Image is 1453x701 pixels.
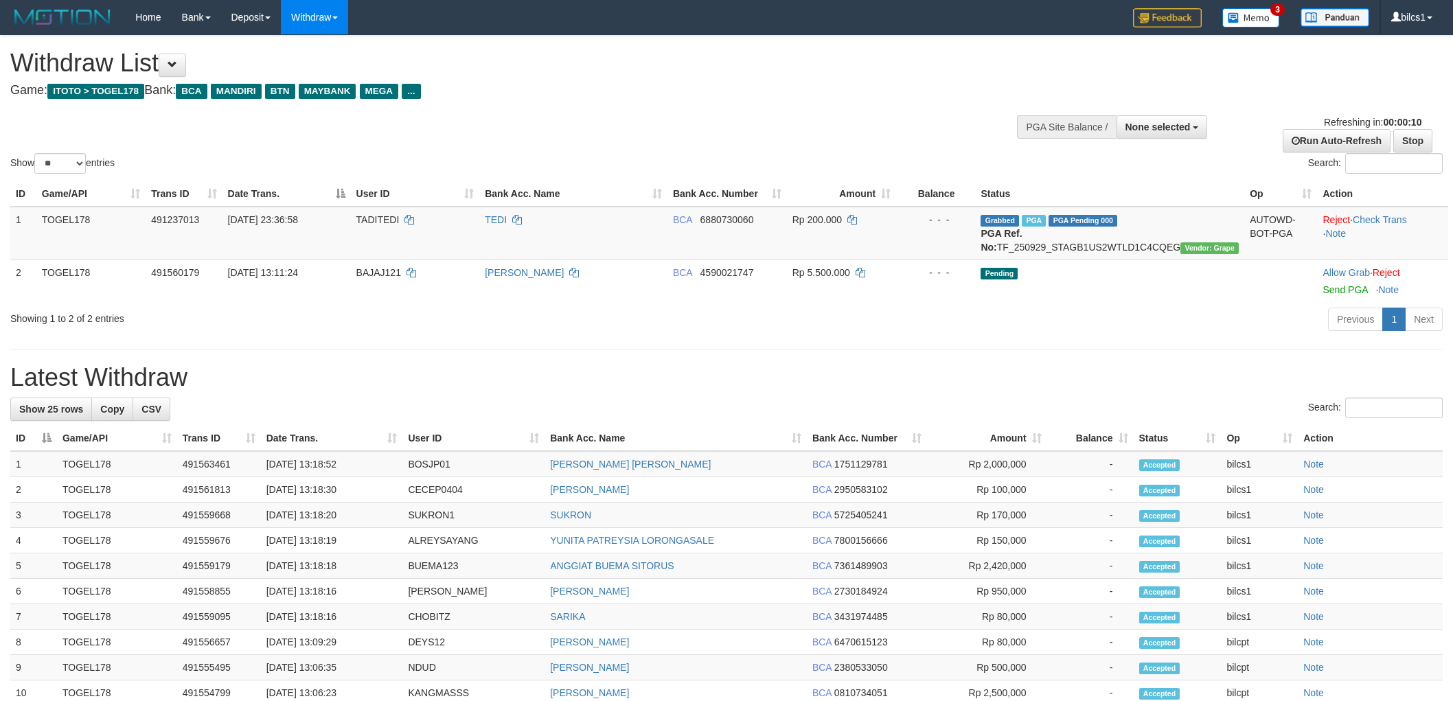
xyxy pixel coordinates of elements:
[1303,535,1324,546] a: Note
[261,503,403,528] td: [DATE] 13:18:20
[1308,153,1443,174] label: Search:
[896,181,975,207] th: Balance
[402,553,545,579] td: BUEMA123
[1180,242,1239,254] span: Vendor URL: https://settle31.1velocity.biz
[1047,553,1134,579] td: -
[667,181,787,207] th: Bank Acc. Number: activate to sort column ascending
[177,630,261,655] td: 491556657
[1382,308,1406,331] a: 1
[133,398,170,421] a: CSV
[479,181,667,207] th: Bank Acc. Name: activate to sort column ascending
[1383,117,1421,128] strong: 00:00:10
[177,604,261,630] td: 491559095
[1301,8,1369,27] img: panduan.png
[975,181,1244,207] th: Status
[177,451,261,477] td: 491563461
[1047,630,1134,655] td: -
[57,503,177,528] td: TOGEL178
[1049,215,1117,227] span: PGA Pending
[57,579,177,604] td: TOGEL178
[10,604,57,630] td: 7
[10,528,57,553] td: 4
[975,207,1244,260] td: TF_250929_STAGB1US2WTLD1C4CQEG
[1244,207,1317,260] td: AUTOWD-BOT-PGA
[228,267,298,278] span: [DATE] 13:11:24
[261,528,403,553] td: [DATE] 13:18:19
[57,528,177,553] td: TOGEL178
[261,630,403,655] td: [DATE] 13:09:29
[1393,129,1432,152] a: Stop
[673,267,692,278] span: BCA
[1047,579,1134,604] td: -
[57,426,177,451] th: Game/API: activate to sort column ascending
[927,426,1047,451] th: Amount: activate to sort column ascending
[834,535,888,546] span: Copy 7800156666 to clipboard
[1298,426,1443,451] th: Action
[787,181,896,207] th: Amount: activate to sort column ascending
[100,404,124,415] span: Copy
[176,84,207,99] span: BCA
[1047,426,1134,451] th: Balance: activate to sort column ascending
[550,687,629,698] a: [PERSON_NAME]
[834,586,888,597] span: Copy 2730184924 to clipboard
[927,579,1047,604] td: Rp 950,000
[1017,115,1116,139] div: PGA Site Balance /
[10,153,115,174] label: Show entries
[57,553,177,579] td: TOGEL178
[1139,663,1180,674] span: Accepted
[1303,484,1324,495] a: Note
[927,528,1047,553] td: Rp 150,000
[1308,398,1443,418] label: Search:
[1303,636,1324,647] a: Note
[1345,398,1443,418] input: Search:
[351,181,480,207] th: User ID: activate to sort column ascending
[981,268,1018,279] span: Pending
[402,604,545,630] td: CHOBITZ
[261,426,403,451] th: Date Trans.: activate to sort column ascending
[1405,308,1443,331] a: Next
[1139,612,1180,623] span: Accepted
[550,535,714,546] a: YUNITA PATREYSIA LORONGASALE
[402,477,545,503] td: CECEP0404
[1378,284,1399,295] a: Note
[792,267,850,278] span: Rp 5.500.000
[981,228,1022,253] b: PGA Ref. No:
[57,604,177,630] td: TOGEL178
[10,207,36,260] td: 1
[19,404,83,415] span: Show 25 rows
[792,214,842,225] span: Rp 200.000
[299,84,356,99] span: MAYBANK
[1270,3,1285,16] span: 3
[927,477,1047,503] td: Rp 100,000
[261,579,403,604] td: [DATE] 13:18:16
[10,398,92,421] a: Show 25 rows
[1022,215,1046,227] span: Marked by bilcs1
[834,484,888,495] span: Copy 2950583102 to clipboard
[927,630,1047,655] td: Rp 80,000
[1373,267,1400,278] a: Reject
[1221,604,1298,630] td: bilcs1
[261,655,403,680] td: [DATE] 13:06:35
[57,630,177,655] td: TOGEL178
[261,604,403,630] td: [DATE] 13:18:16
[1047,604,1134,630] td: -
[177,528,261,553] td: 491559676
[1125,122,1191,133] span: None selected
[1353,214,1407,225] a: Check Trans
[902,266,970,279] div: - - -
[1139,688,1180,700] span: Accepted
[550,509,591,520] a: SUKRON
[1139,586,1180,598] span: Accepted
[10,579,57,604] td: 6
[812,611,832,622] span: BCA
[1047,655,1134,680] td: -
[1139,485,1180,496] span: Accepted
[1133,8,1202,27] img: Feedback.jpg
[1303,560,1324,571] a: Note
[1323,214,1350,225] a: Reject
[700,214,754,225] span: Copy 6880730060 to clipboard
[1324,117,1421,128] span: Refreshing in:
[261,477,403,503] td: [DATE] 13:18:30
[356,214,400,225] span: TADITEDI
[812,459,832,470] span: BCA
